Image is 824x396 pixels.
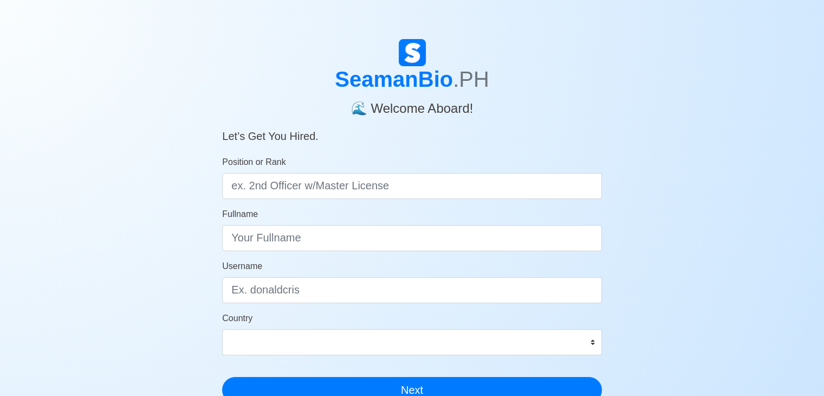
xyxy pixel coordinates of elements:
h1: SeamanBio [222,66,602,92]
input: Your Fullname [222,225,602,251]
span: Fullname [222,209,258,219]
label: Country [222,312,252,325]
img: Logo [399,39,426,66]
h4: 🌊 Welcome Aboard! [222,92,602,117]
span: Username [222,261,262,271]
span: .PH [453,67,489,91]
input: ex. 2nd Officer w/Master License [222,173,602,199]
span: Position or Rank [222,157,286,167]
h5: Let’s Get You Hired. [222,117,602,143]
input: Ex. donaldcris [222,277,602,303]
